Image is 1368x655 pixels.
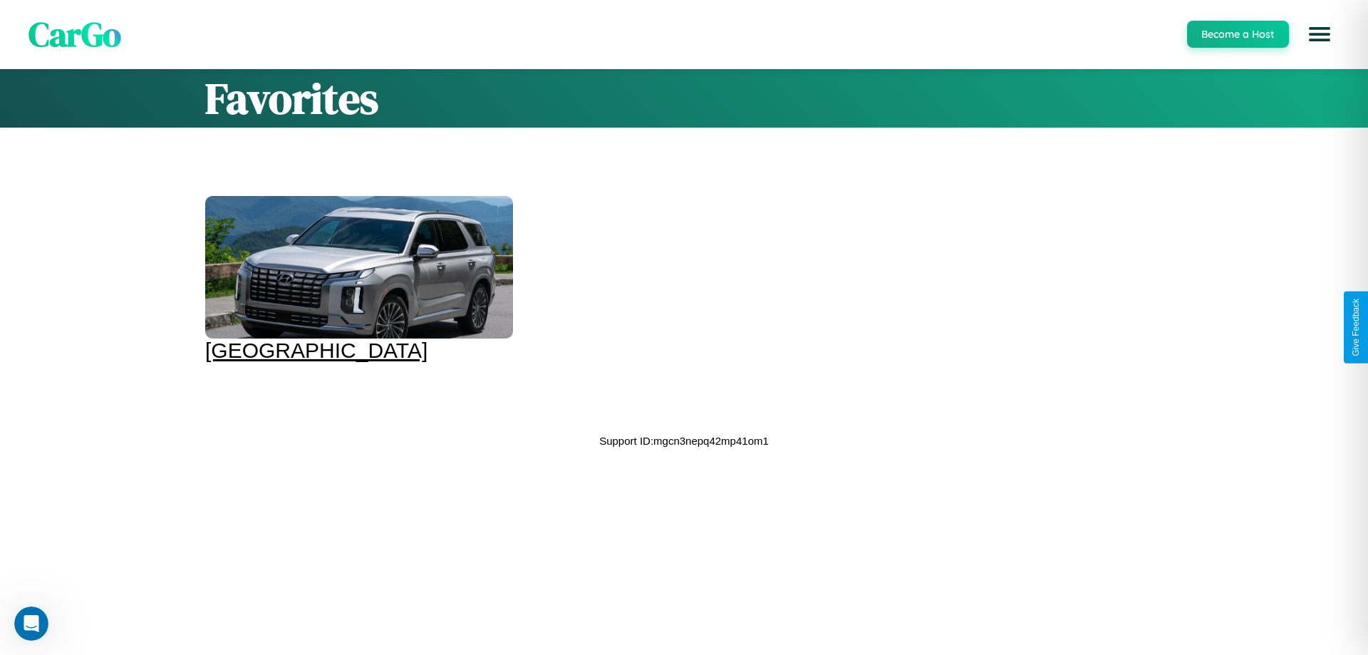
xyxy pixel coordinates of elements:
[599,431,769,450] p: Support ID: mgcn3nepq42mp41om1
[28,11,121,58] span: CarGo
[205,69,1163,128] h1: Favorites
[1351,299,1361,356] div: Give Feedback
[1300,14,1339,54] button: Open menu
[14,607,48,641] iframe: Intercom live chat
[1187,21,1289,48] button: Become a Host
[205,339,513,363] div: [GEOGRAPHIC_DATA]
